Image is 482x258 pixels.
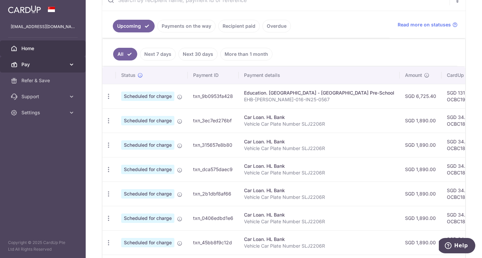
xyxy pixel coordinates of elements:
a: Recipient paid [218,20,260,32]
a: Overdue [262,20,291,32]
td: txn_0406edbd1e6 [188,206,239,230]
p: Vehicle Car Plate Number SLJ2206R [244,145,394,152]
td: txn_3ec7ed276bf [188,108,239,133]
p: Vehicle Car Plate Number SLJ2206R [244,243,394,249]
span: Scheduled for charge [121,165,174,174]
iframe: Opens a widget where you can find more information [439,238,475,255]
a: Payments on the way [157,20,216,32]
td: SGD 1,890.00 [400,133,441,157]
td: SGD 1,890.00 [400,157,441,181]
span: Scheduled for charge [121,116,174,125]
p: EHB-[PERSON_NAME]-016-IN25-0567 [244,96,394,103]
span: Status [121,72,136,79]
div: Car Loan. HL Bank [244,114,394,121]
p: Vehicle Car Plate Number SLJ2206R [244,194,394,201]
span: CardUp fee [447,72,472,79]
div: Car Loan. HL Bank [244,212,394,218]
a: All [113,48,137,60]
img: CardUp [8,5,41,13]
div: Car Loan. HL Bank [244,138,394,145]
span: Scheduled for charge [121,92,174,101]
td: SGD 1,890.00 [400,108,441,133]
a: Next 7 days [140,48,176,60]
div: Car Loan. HL Bank [244,187,394,194]
th: Payment details [239,67,400,84]
span: Scheduled for charge [121,189,174,199]
div: Car Loan. HL Bank [244,236,394,243]
td: SGD 1,890.00 [400,230,441,255]
p: [EMAIL_ADDRESS][DOMAIN_NAME] [11,23,75,30]
a: Upcoming [113,20,155,32]
td: txn_dca575daec9 [188,157,239,181]
a: Next 30 days [178,48,218,60]
span: Refer & Save [21,77,66,84]
td: SGD 1,890.00 [400,206,441,230]
div: Education. [GEOGRAPHIC_DATA] - [GEOGRAPHIC_DATA] Pre-School [244,90,394,96]
span: Settings [21,109,66,116]
td: txn_315657e8b80 [188,133,239,157]
span: Read more on statuses [398,21,451,28]
span: Pay [21,61,66,68]
p: Vehicle Car Plate Number SLJ2206R [244,169,394,176]
span: Scheduled for charge [121,214,174,223]
a: More than 1 month [220,48,272,60]
td: txn_2b1dbf8af66 [188,181,239,206]
span: Amount [405,72,422,79]
td: txn_9b0953fa428 [188,84,239,108]
a: Read more on statuses [398,21,458,28]
td: SGD 1,890.00 [400,181,441,206]
span: Scheduled for charge [121,140,174,150]
span: Home [21,45,66,52]
th: Payment ID [188,67,239,84]
p: Vehicle Car Plate Number SLJ2206R [244,121,394,127]
span: Scheduled for charge [121,238,174,247]
p: Vehicle Car Plate Number SLJ2206R [244,218,394,225]
span: Support [21,93,66,100]
div: Car Loan. HL Bank [244,163,394,169]
td: txn_45bb8f9c12d [188,230,239,255]
td: SGD 6,725.40 [400,84,441,108]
